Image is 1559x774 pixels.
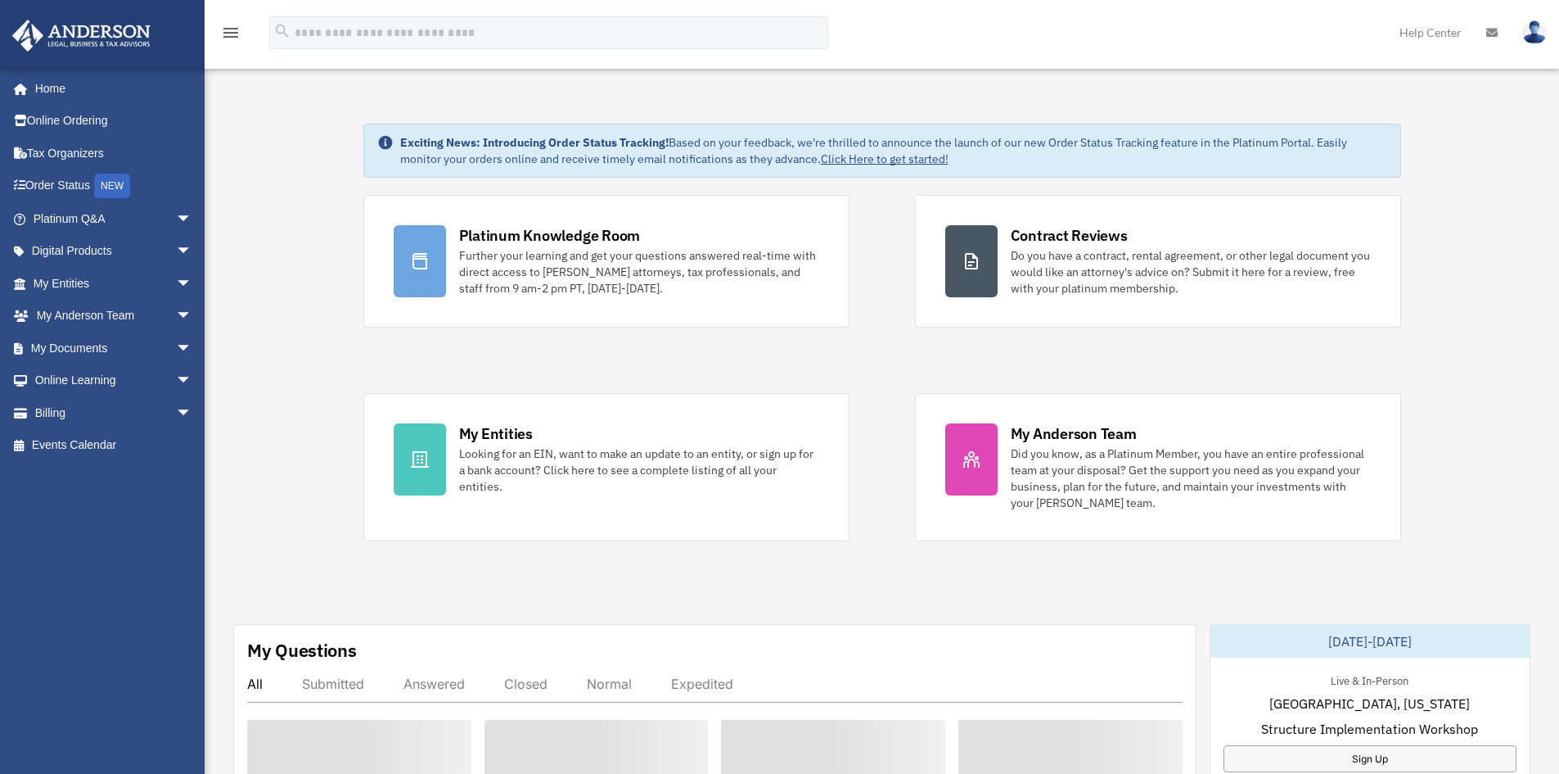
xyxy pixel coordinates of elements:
[176,202,209,236] span: arrow_drop_down
[1011,423,1137,444] div: My Anderson Team
[176,300,209,333] span: arrow_drop_down
[363,195,849,328] a: Platinum Knowledge Room Further your learning and get your questions answered real-time with dire...
[11,396,217,429] a: Billingarrow_drop_down
[94,174,130,198] div: NEW
[587,676,632,692] div: Normal
[247,676,263,692] div: All
[11,364,217,397] a: Online Learningarrow_drop_down
[363,393,849,541] a: My Entities Looking for an EIN, want to make an update to an entity, or sign up for a bank accoun...
[459,225,641,246] div: Platinum Knowledge Room
[247,638,357,663] div: My Questions
[915,393,1401,541] a: My Anderson Team Did you know, as a Platinum Member, you have an entire professional team at your...
[1261,719,1478,739] span: Structure Implementation Workshop
[671,676,733,692] div: Expedited
[11,429,217,462] a: Events Calendar
[1223,745,1516,772] a: Sign Up
[11,72,209,105] a: Home
[11,267,217,300] a: My Entitiesarrow_drop_down
[1011,446,1371,511] div: Did you know, as a Platinum Member, you have an entire professional team at your disposal? Get th...
[176,235,209,269] span: arrow_drop_down
[11,235,217,268] a: Digital Productsarrow_drop_down
[7,20,155,52] img: Anderson Advisors Platinum Portal
[1522,20,1547,44] img: User Pic
[176,332,209,365] span: arrow_drop_down
[400,134,1387,167] div: Based on your feedback, we're thrilled to announce the launch of our new Order Status Tracking fe...
[1011,225,1128,246] div: Contract Reviews
[11,332,217,364] a: My Documentsarrow_drop_down
[11,137,217,170] a: Tax Organizers
[459,423,533,444] div: My Entities
[221,23,241,43] i: menu
[221,29,241,43] a: menu
[176,364,209,398] span: arrow_drop_down
[273,22,291,40] i: search
[176,267,209,301] span: arrow_drop_down
[11,105,217,138] a: Online Ordering
[915,195,1401,328] a: Contract Reviews Do you have a contract, rental agreement, or other legal document you would like...
[1011,247,1371,296] div: Do you have a contract, rental agreement, or other legal document you would like an attorney's ad...
[11,202,217,235] a: Platinum Q&Aarrow_drop_down
[1210,625,1530,658] div: [DATE]-[DATE]
[11,300,217,333] a: My Anderson Teamarrow_drop_down
[302,676,364,692] div: Submitted
[459,446,819,495] div: Looking for an EIN, want to make an update to an entity, or sign up for a bank account? Click her...
[1318,671,1422,688] div: Live & In-Person
[821,152,948,166] a: Click Here to get started!
[1269,694,1470,713] span: [GEOGRAPHIC_DATA], [US_STATE]
[176,396,209,430] span: arrow_drop_down
[403,676,465,692] div: Answered
[400,135,669,150] strong: Exciting News: Introducing Order Status Tracking!
[11,170,217,203] a: Order StatusNEW
[459,247,819,296] div: Further your learning and get your questions answered real-time with direct access to [PERSON_NAM...
[504,676,547,692] div: Closed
